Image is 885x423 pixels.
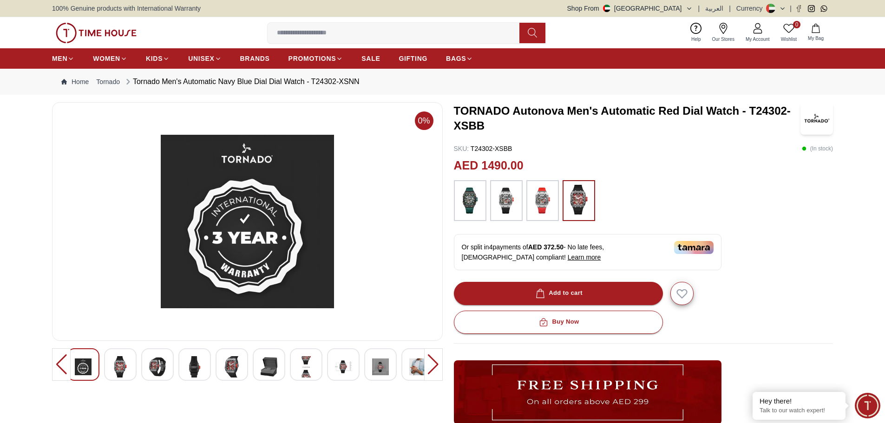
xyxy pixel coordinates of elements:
[707,21,740,45] a: Our Stores
[855,393,880,418] div: Chat Widget
[760,397,839,406] div: Hey there!
[802,22,829,44] button: My Bag
[790,4,792,13] span: |
[804,35,827,42] span: My Bag
[372,356,389,377] img: Tornado Men's Automatic Navy Blue Dial Dial Watch - T24302-XSNN
[459,185,482,216] img: ...
[603,5,610,12] img: United Arab Emirates
[567,4,693,13] button: Shop From[GEOGRAPHIC_DATA]
[60,110,435,333] img: Tornado Men's Automatic Navy Blue Dial Dial Watch - T24302-XSNN
[149,356,166,377] img: Tornado Men's Automatic Navy Blue Dial Dial Watch - T24302-XSNN
[528,243,564,251] span: AED 372.50
[93,50,127,67] a: WOMEN
[454,104,801,133] h3: TORNADO Autonova Men's Automatic Red Dial Watch - T24302-XSBB
[454,144,512,153] p: T24302-XSBB
[775,21,802,45] a: 0Wishlist
[705,4,723,13] button: العربية
[537,317,579,327] div: Buy Now
[96,77,120,86] a: Tornado
[820,5,827,12] a: Whatsapp
[777,36,800,43] span: Wishlist
[454,234,721,270] div: Or split in 4 payments of - No late fees, [DEMOGRAPHIC_DATA] compliant!
[52,4,201,13] span: 100% Genuine products with International Warranty
[146,54,163,63] span: KIDS
[188,50,221,67] a: UNISEX
[531,185,554,216] img: ...
[361,54,380,63] span: SALE
[298,356,315,377] img: Tornado Men's Automatic Navy Blue Dial Dial Watch - T24302-XSNN
[415,111,433,130] span: 0%
[495,185,518,216] img: ...
[446,50,473,67] a: BAGS
[124,76,360,87] div: Tornado Men's Automatic Navy Blue Dial Dial Watch - T24302-XSNN
[52,50,74,67] a: MEN
[288,50,343,67] a: PROMOTIONS
[335,356,352,377] img: Tornado Men's Automatic Navy Blue Dial Dial Watch - T24302-XSNN
[52,69,833,95] nav: Breadcrumb
[240,54,270,63] span: BRANDS
[567,185,590,215] img: ...
[112,356,129,377] img: Tornado Men's Automatic Navy Blue Dial Dial Watch - T24302-XSNN
[760,407,839,415] p: Talk to our watch expert!
[361,50,380,67] a: SALE
[261,356,277,377] img: Tornado Men's Automatic Navy Blue Dial Dial Watch - T24302-XSNN
[454,282,663,305] button: Add to cart
[52,54,67,63] span: MEN
[56,23,137,43] img: ...
[454,157,524,175] h2: AED 1490.00
[729,4,731,13] span: |
[708,36,738,43] span: Our Stores
[742,36,774,43] span: My Account
[223,356,240,377] img: Tornado Men's Automatic Navy Blue Dial Dial Watch - T24302-XSNN
[800,102,833,135] img: TORNADO Autonova Men's Automatic Red Dial Watch - T24302-XSBB
[454,145,469,152] span: SKU :
[698,4,700,13] span: |
[793,21,800,28] span: 0
[61,77,89,86] a: Home
[568,254,601,261] span: Learn more
[808,5,815,12] a: Instagram
[534,288,583,299] div: Add to cart
[802,144,833,153] p: ( In stock )
[399,54,427,63] span: GIFTING
[75,356,92,377] img: Tornado Men's Automatic Navy Blue Dial Dial Watch - T24302-XSNN
[93,54,120,63] span: WOMEN
[674,241,714,254] img: Tamara
[186,356,203,377] img: Tornado Men's Automatic Navy Blue Dial Dial Watch - T24302-XSNN
[240,50,270,67] a: BRANDS
[399,50,427,67] a: GIFTING
[146,50,170,67] a: KIDS
[446,54,466,63] span: BAGS
[688,36,705,43] span: Help
[795,5,802,12] a: Facebook
[188,54,214,63] span: UNISEX
[409,356,426,377] img: Tornado Men's Automatic Navy Blue Dial Dial Watch - T24302-XSNN
[288,54,336,63] span: PROMOTIONS
[454,311,663,334] button: Buy Now
[686,21,707,45] a: Help
[736,4,767,13] div: Currency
